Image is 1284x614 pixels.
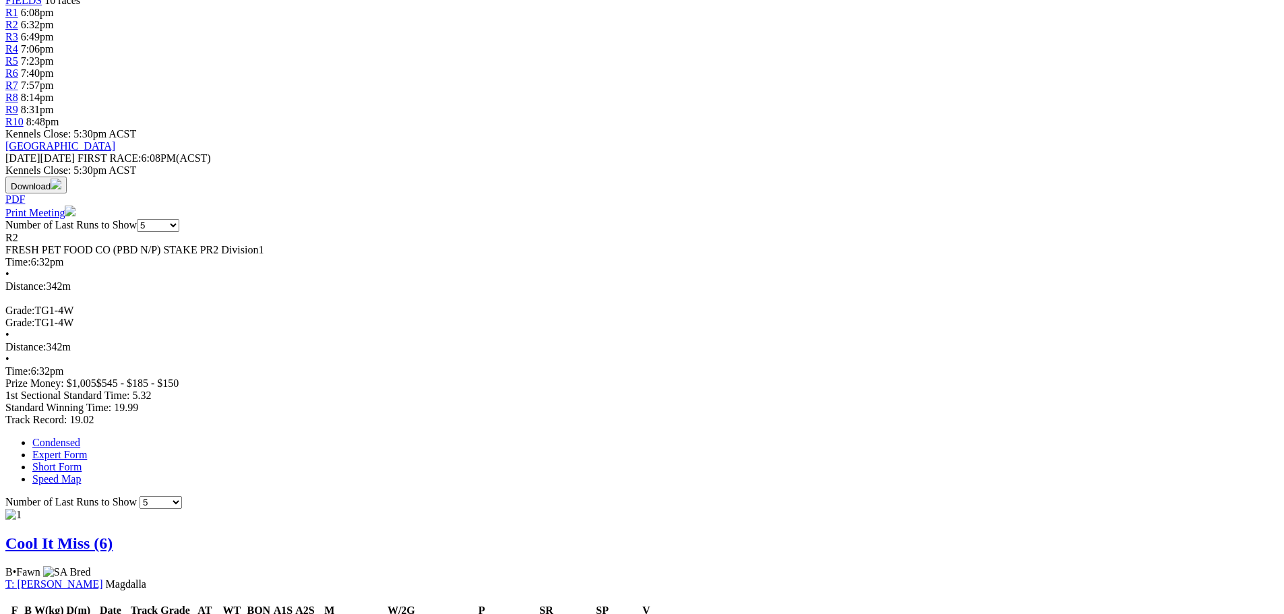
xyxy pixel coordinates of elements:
[5,7,18,18] a: R1
[21,7,54,18] span: 6:08pm
[5,140,115,152] a: [GEOGRAPHIC_DATA]
[5,193,25,205] a: PDF
[5,104,18,115] a: R9
[5,67,18,79] a: R6
[5,390,129,401] span: 1st Sectional Standard Time:
[5,509,22,521] img: 1
[5,414,67,425] span: Track Record:
[5,152,40,164] span: [DATE]
[5,256,1279,268] div: 6:32pm
[69,414,94,425] span: 19.02
[5,232,18,243] span: R2
[78,152,141,164] span: FIRST RACE:
[5,92,18,103] a: R8
[106,578,146,590] span: Magdalla
[5,305,35,316] span: Grade:
[5,341,1279,353] div: 342m
[114,402,138,413] span: 19.99
[5,164,1279,177] div: Kennels Close: 5:30pm ACST
[5,268,9,280] span: •
[5,317,35,328] span: Grade:
[21,67,54,79] span: 7:40pm
[21,19,54,30] span: 6:32pm
[5,244,1279,256] div: FRESH PET FOOD CO (PBD N/P) STAKE PR2 Division1
[5,329,9,340] span: •
[132,390,151,401] span: 5.32
[5,31,18,42] a: R3
[5,496,137,508] span: Number of Last Runs to Show
[32,473,81,485] a: Speed Map
[5,377,1279,390] div: Prize Money: $1,005
[5,402,111,413] span: Standard Winning Time:
[5,80,18,91] a: R7
[5,280,1279,293] div: 342m
[5,193,1279,206] div: Download
[78,152,211,164] span: 6:08PM(ACST)
[43,566,91,578] img: SA Bred
[5,317,1279,329] div: TG1-4W
[5,365,31,377] span: Time:
[5,43,18,55] a: R4
[5,219,1279,232] div: Number of Last Runs to Show
[5,341,46,352] span: Distance:
[5,19,18,30] a: R2
[21,104,54,115] span: 8:31pm
[13,566,17,578] span: •
[32,449,87,460] a: Expert Form
[32,461,82,472] a: Short Form
[21,55,54,67] span: 7:23pm
[21,80,54,91] span: 7:57pm
[5,55,18,67] a: R5
[21,31,54,42] span: 6:49pm
[5,280,46,292] span: Distance:
[5,578,103,590] a: T: [PERSON_NAME]
[65,206,75,216] img: printer.svg
[21,92,54,103] span: 8:14pm
[5,566,40,578] span: B Fawn
[5,534,113,552] a: Cool It Miss (6)
[5,128,136,140] span: Kennels Close: 5:30pm ACST
[5,353,9,365] span: •
[26,116,59,127] span: 8:48pm
[5,152,75,164] span: [DATE]
[5,177,67,193] button: Download
[51,179,61,189] img: download.svg
[96,377,179,389] span: $545 - $185 - $150
[32,437,80,448] a: Condensed
[5,116,24,127] a: R10
[5,365,1279,377] div: 6:32pm
[5,207,75,218] a: Print Meeting
[21,43,54,55] span: 7:06pm
[5,256,31,268] span: Time:
[5,305,1279,317] div: TG1-4W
